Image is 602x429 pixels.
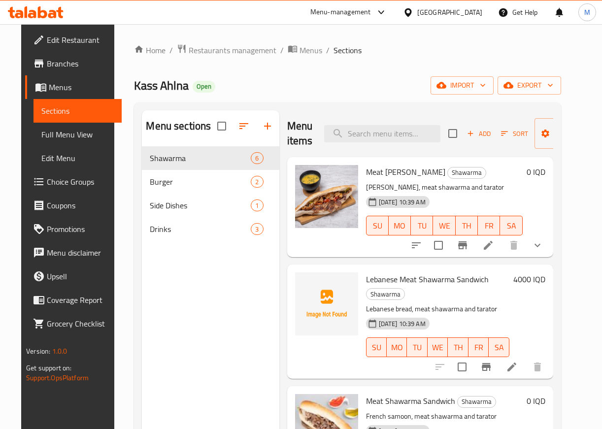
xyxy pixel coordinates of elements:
span: SA [493,340,505,355]
h6: 0 IQD [527,394,545,408]
span: WE [432,340,444,355]
button: SA [489,337,509,357]
div: Shawarma [447,167,486,179]
span: 6 [251,154,263,163]
span: Get support on: [26,362,71,374]
input: search [324,125,440,142]
button: Branch-specific-item [474,355,498,379]
span: SU [370,219,385,233]
div: items [251,152,263,164]
span: export [505,79,553,92]
span: Sections [41,105,114,117]
span: SU [370,340,383,355]
a: Choice Groups [25,170,122,194]
div: Drinks3 [142,217,279,241]
span: Add item [463,126,495,141]
div: Side Dishes1 [142,194,279,217]
span: Side Dishes [150,199,251,211]
img: Meat Gus Sandwich [295,165,358,228]
span: SA [504,219,518,233]
svg: Show Choices [532,239,543,251]
h2: Menu sections [146,119,211,133]
span: 1.0.0 [52,345,67,358]
span: Burger [150,176,251,188]
span: 3 [251,225,263,234]
span: Edit Menu [41,152,114,164]
a: Grocery Checklist [25,312,122,335]
span: Open [193,82,215,91]
p: Lebanese bread, meat shawarma and tarator [366,303,509,315]
a: Branches [25,52,122,75]
span: [DATE] 10:39 AM [375,198,430,207]
div: Shawarma [457,396,496,408]
button: Branch-specific-item [451,233,474,257]
a: Edit menu item [482,239,494,251]
li: / [280,44,284,56]
button: SU [366,216,389,235]
button: TU [407,337,427,357]
button: Add [463,126,495,141]
span: Branches [47,58,114,69]
p: French samoon, meat shawarma and tarator [366,410,523,423]
span: Choice Groups [47,176,114,188]
div: Menu-management [310,6,371,18]
a: Edit menu item [506,361,518,373]
button: TU [411,216,433,235]
button: SA [500,216,522,235]
span: Sort [501,128,528,139]
a: Menus [288,44,322,57]
span: Select all sections [211,116,232,136]
span: Shawarma [367,289,404,300]
span: Lebanese Meat Shawarma Sandwich [366,272,489,287]
span: 1 [251,201,263,210]
p: [PERSON_NAME], meat shawarma and tarator [366,181,523,194]
span: Upsell [47,270,114,282]
a: Edit Restaurant [25,28,122,52]
div: Shawarma6 [142,146,279,170]
button: sort-choices [404,233,428,257]
span: Grocery Checklist [47,318,114,330]
button: TH [448,337,468,357]
span: FR [482,219,496,233]
button: show more [526,233,549,257]
button: export [498,76,561,95]
a: Restaurants management [177,44,276,57]
div: Open [193,81,215,93]
span: Kass Ahlna [134,74,189,97]
span: Manage items [542,121,593,146]
span: Select to update [452,357,472,377]
span: Full Menu View [41,129,114,140]
a: Upsell [25,264,122,288]
span: TU [415,219,429,233]
a: Support.OpsPlatform [26,371,89,384]
span: Restaurants management [189,44,276,56]
span: Version: [26,345,50,358]
li: / [169,44,173,56]
span: TH [452,340,464,355]
button: WE [433,216,455,235]
h2: Menu items [287,119,313,148]
div: Shawarma [150,152,251,164]
span: Add [466,128,492,139]
span: Meat Shawarma Sandwich [366,394,455,408]
span: FR [472,340,485,355]
a: Menus [25,75,122,99]
button: import [431,76,494,95]
nav: Menu sections [142,142,279,245]
span: Meat [PERSON_NAME] [366,165,445,179]
span: Menu disclaimer [47,247,114,259]
button: Sort [499,126,531,141]
span: Select section [442,123,463,144]
span: MO [391,340,403,355]
a: Coverage Report [25,288,122,312]
span: Shawarma [448,167,486,178]
h6: 4000 IQD [513,272,545,286]
span: WE [437,219,451,233]
a: Home [134,44,166,56]
button: delete [502,233,526,257]
a: Edit Menu [33,146,122,170]
img: Lebanese Meat Shawarma Sandwich [295,272,358,335]
div: Drinks [150,223,251,235]
button: WE [428,337,448,357]
span: M [584,7,590,18]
